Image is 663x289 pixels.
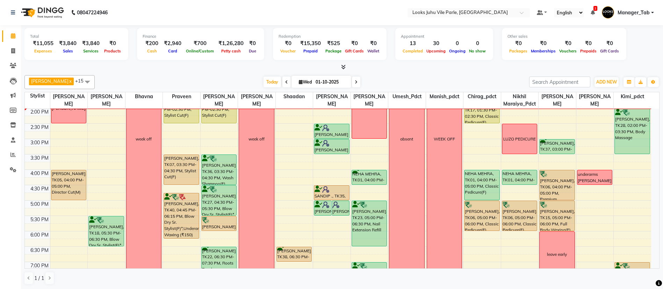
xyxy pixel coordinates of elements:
b: 08047224946 [77,3,108,22]
div: [PERSON_NAME], TK37, 03:00 PM-03:30 PM, Eyebrows & Upperlips [540,139,575,154]
div: underarms [PERSON_NAME] [578,171,612,184]
div: [PERSON_NAME] CLIENT, TK29, 05:00 PM-05:30 PM, Stylist Cut(M) [314,201,331,215]
img: logo [18,3,66,22]
div: ₹0 [246,39,259,48]
span: 1 / 1 [34,275,44,282]
span: Services [81,49,100,53]
div: ₹0 [343,39,366,48]
div: [PERSON_NAME], TK15, 05:30 PM-06:00 PM, Wash Shampoo(F) [202,216,237,231]
span: Petty cash [219,49,243,53]
div: ₹0 [507,39,529,48]
div: 13 [401,39,425,48]
span: Packages [507,49,529,53]
div: [PERSON_NAME], TK06, 05:00 PM-06:00 PM, Classic Pedicure(F) [464,201,499,231]
div: [PERSON_NAME], TK34, 07:00 PM-07:30 PM, Head Massage(F) [615,262,650,277]
div: Total [30,34,123,39]
span: Due [247,49,258,53]
span: Package [324,49,343,53]
div: week off [248,136,265,142]
div: ₹3,840 [56,39,79,48]
input: 2025-10-01 [314,77,348,87]
div: [PERSON_NAME], TK05, 04:00 PM-05:00 PM, Director Cut(M) [51,170,86,200]
span: Expenses [33,49,54,53]
div: 2:30 PM [29,124,50,131]
div: 5:30 PM [29,216,50,223]
div: ₹3,840 [79,39,102,48]
div: [PERSON_NAME], TK07, 03:30 PM-04:30 PM, Stylist Cut(F) [164,155,199,185]
div: ₹0 [557,39,578,48]
div: [PERSON_NAME], TK36, 03:30 PM-04:30 PM, Wash Shampoo(F) [202,155,237,185]
span: Ongoing [447,49,467,53]
span: Nikhil Maraiya_Pdct [501,92,539,108]
span: Completed [401,49,425,53]
div: LUZO PEDICURE [503,136,536,142]
button: ADD NEW [594,77,619,87]
span: [PERSON_NAME] [351,92,388,108]
div: [PERSON_NAME], TK15, 05:00 PM-06:00 PM, Full Body Waxing(F) [540,201,575,231]
span: Manish_pdct [426,92,463,101]
span: Praveen [163,92,200,101]
div: ₹11,055 [30,39,56,48]
span: [PERSON_NAME] [31,78,69,84]
div: 5:00 PM [29,201,50,208]
div: [PERSON_NAME], TK28, 02:00 PM-03:30 PM, Body Massage [615,109,650,154]
span: Prepaids [578,49,598,53]
div: ₹0 [102,39,123,48]
span: Vouchers [557,49,578,53]
div: NEHA MEHRA, TK01, 04:00 PM-04:30 PM, Classic Manicure(M) [502,170,537,185]
span: [PERSON_NAME] [313,92,351,108]
span: ADD NEW [596,79,617,85]
div: ₹0 [366,39,381,48]
div: 0 [447,39,467,48]
div: 6:30 PM [29,247,50,254]
div: [PERSON_NAME], TK06, 04:00 PM-05:00 PM, Premium Wax~Full Body [540,170,575,200]
div: ₹1,26,280 [216,39,246,48]
div: Appointment [401,34,488,39]
div: [PERSON_NAME], TK23, 05:00 PM-06:30 PM, Nail Extension Refill [352,201,387,246]
div: SANDIP ., TK35, 04:30 PM-05:00 PM, Stylist Cut(M) [314,186,349,200]
span: Sales [61,49,75,53]
span: [PERSON_NAME] [88,92,125,108]
span: Wallet [366,49,381,53]
span: Memberships [529,49,557,53]
a: 2 [591,9,595,16]
div: [PERSON_NAME], TK40, 04:45 PM-06:15 PM, Blow Dry Sr. Stylist(F)*,Underarms Waxing (₹150) [164,193,199,238]
div: 4:30 PM [29,185,50,193]
div: [PERSON_NAME], TK38, 06:30 PM-07:00 PM, Stylist Cut(M) [277,247,312,261]
div: ₹200 [143,39,161,48]
div: 3:30 PM [29,154,50,162]
span: [PERSON_NAME] [238,92,275,108]
span: +15 [75,78,89,84]
div: week off [136,136,152,142]
span: Products [102,49,123,53]
div: [PERSON_NAME], TK06, 05:00 PM-06:00 PM, Classic Pedicure(F) [502,201,537,231]
span: No show [467,49,488,53]
span: Prepaid [302,49,319,53]
img: Manager_Tab [602,6,614,19]
div: [PERSON_NAME], TK22, 06:30 PM-07:30 PM, Roots Touchup Sr.Stylist(F) [202,247,237,277]
div: ₹0 [279,39,297,48]
div: Finance [143,34,259,39]
span: Gift Cards [343,49,366,53]
div: [PERSON_NAME] ., TK42, 03:00 PM-03:30 PM, [PERSON_NAME] Trimming [314,139,349,154]
div: 3:00 PM [29,139,50,146]
div: 2:00 PM [29,108,50,116]
div: Redemption [279,34,381,39]
div: 4:00 PM [29,170,50,177]
div: ₹0 [578,39,598,48]
div: Other sales [507,34,621,39]
a: x [69,78,72,84]
div: NEHA MEHRA, TK01, 04:00 PM-05:00 PM, Classic Pedicure(F) [464,170,499,200]
span: [PERSON_NAME] [576,92,614,108]
span: Kimi_pdct [614,92,651,101]
div: absent [400,136,413,142]
div: ₹15,350 [297,39,324,48]
div: leave early [547,251,567,258]
div: ₹2,940 [161,39,184,48]
div: ₹0 [598,39,621,48]
div: [PERSON_NAME] ., TK42, 02:30 PM-03:00 PM, Stylist Cut(M) [314,124,349,138]
div: [PERSON_NAME], TK18, 05:30 PM-06:30 PM, Blow Dry Sr. Stylist(F)* [89,216,124,246]
div: [PERSON_NAME] CLIENT, TK29, 05:00 PM-05:30 PM, Stylist Cut(M) [332,201,349,215]
div: 30 [425,39,447,48]
span: Upcoming [425,49,447,53]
